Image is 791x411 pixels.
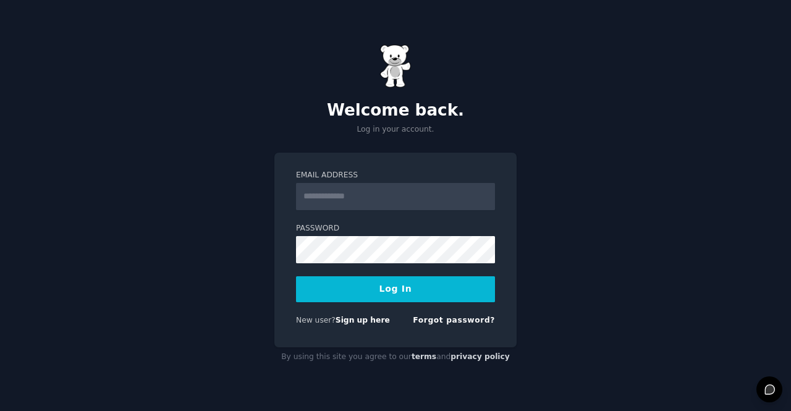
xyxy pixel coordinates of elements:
[450,352,510,361] a: privacy policy
[274,124,517,135] p: Log in your account.
[412,352,436,361] a: terms
[296,223,495,234] label: Password
[296,316,336,324] span: New user?
[296,276,495,302] button: Log In
[336,316,390,324] a: Sign up here
[296,170,495,181] label: Email Address
[380,44,411,88] img: Gummy Bear
[274,347,517,367] div: By using this site you agree to our and
[413,316,495,324] a: Forgot password?
[274,101,517,121] h2: Welcome back.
